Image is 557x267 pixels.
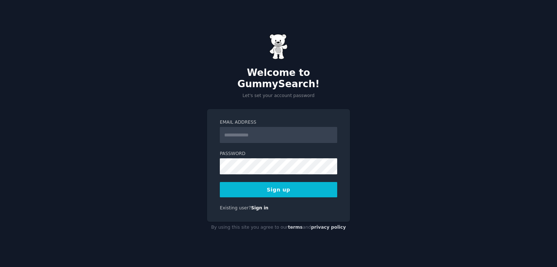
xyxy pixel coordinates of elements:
label: Email Address [220,119,337,126]
button: Sign up [220,182,337,197]
a: terms [288,225,303,230]
h2: Welcome to GummySearch! [207,67,350,90]
span: Existing user? [220,205,251,210]
div: By using this site you agree to our and [207,222,350,233]
img: Gummy Bear [269,34,288,59]
a: privacy policy [311,225,346,230]
p: Let's set your account password [207,93,350,99]
label: Password [220,151,337,157]
a: Sign in [251,205,269,210]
